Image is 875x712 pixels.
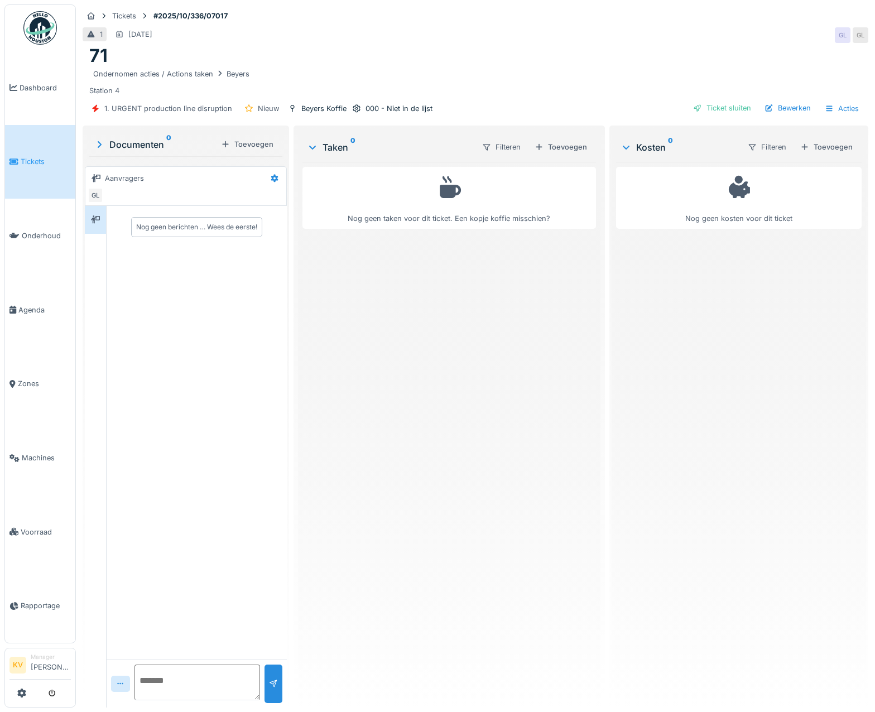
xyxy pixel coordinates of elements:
[136,222,257,232] div: Nog geen berichten … Wees de eerste!
[21,600,71,611] span: Rapportage
[166,138,171,151] sup: 0
[93,69,249,79] div: Ondernomen acties / Actions taken Beyers
[18,305,71,315] span: Agenda
[796,139,857,155] div: Toevoegen
[18,378,71,389] span: Zones
[5,347,75,421] a: Zones
[23,11,57,45] img: Badge_color-CXgf-gQk.svg
[22,230,71,241] span: Onderhoud
[89,45,108,66] h1: 71
[104,103,232,114] div: 1. URGENT production line disruption
[128,29,152,40] div: [DATE]
[5,199,75,273] a: Onderhoud
[112,11,136,21] div: Tickets
[743,139,791,155] div: Filteren
[5,273,75,347] a: Agenda
[366,103,432,114] div: 000 - Niet in de lijst
[5,125,75,199] a: Tickets
[5,421,75,495] a: Machines
[623,172,854,224] div: Nog geen kosten voor dit ticket
[105,173,144,184] div: Aanvragers
[5,51,75,125] a: Dashboard
[5,495,75,569] a: Voorraad
[350,141,355,154] sup: 0
[820,100,864,117] div: Acties
[689,100,756,116] div: Ticket sluiten
[760,100,815,116] div: Bewerken
[89,67,862,96] div: Station 4
[31,653,71,677] li: [PERSON_NAME]
[20,83,71,93] span: Dashboard
[21,527,71,537] span: Voorraad
[88,187,103,203] div: GL
[5,569,75,643] a: Rapportage
[21,156,71,167] span: Tickets
[530,139,592,155] div: Toevoegen
[149,11,232,21] strong: #2025/10/336/07017
[621,141,738,154] div: Kosten
[9,653,71,680] a: KV Manager[PERSON_NAME]
[22,453,71,463] span: Machines
[31,653,71,661] div: Manager
[9,657,26,673] li: KV
[94,138,217,151] div: Documenten
[477,139,526,155] div: Filteren
[217,137,278,152] div: Toevoegen
[853,27,868,43] div: GL
[835,27,850,43] div: GL
[307,141,473,154] div: Taken
[258,103,279,114] div: Nieuw
[100,29,103,40] div: 1
[668,141,673,154] sup: 0
[310,172,589,224] div: Nog geen taken voor dit ticket. Een kopje koffie misschien?
[301,103,347,114] div: Beyers Koffie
